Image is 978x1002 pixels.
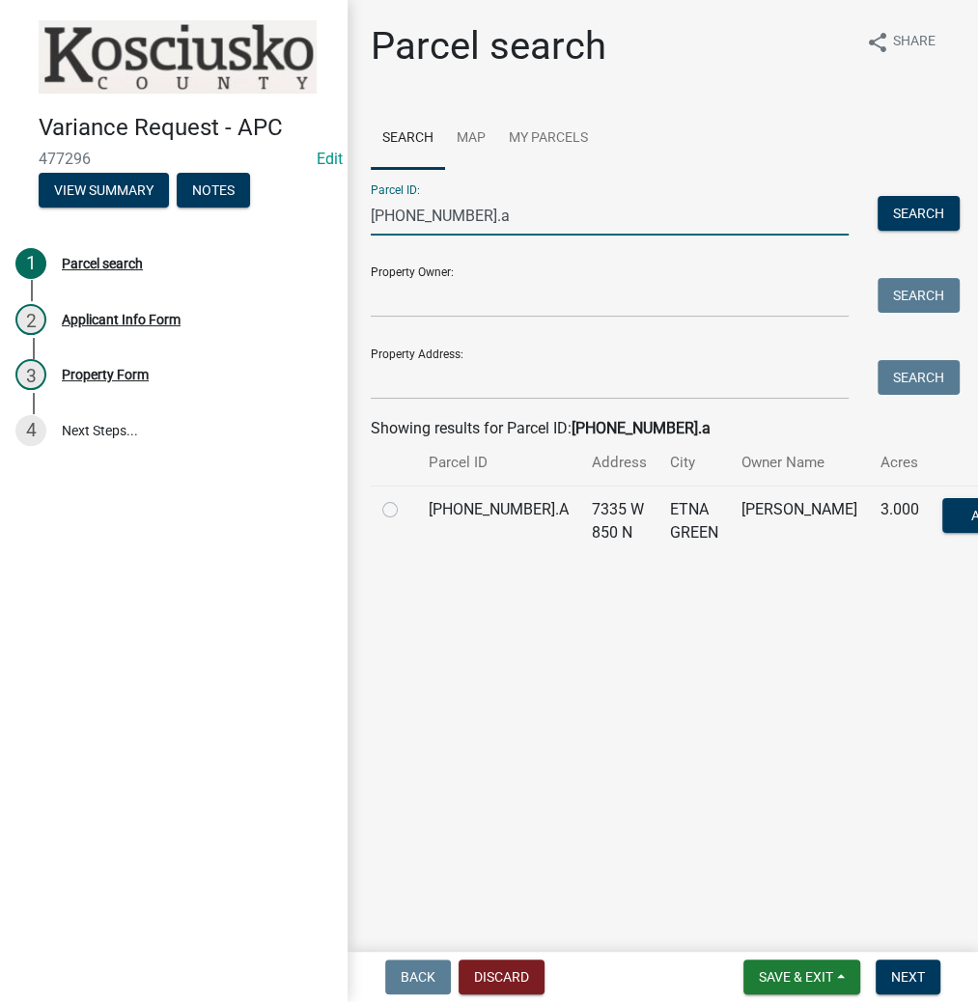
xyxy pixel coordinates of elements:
img: Kosciusko County, Indiana [39,20,317,94]
div: 2 [15,304,46,335]
span: 477296 [39,150,309,168]
th: Address [580,440,658,486]
div: 1 [15,248,46,279]
td: [PHONE_NUMBER].A [417,486,580,556]
wm-modal-confirm: Summary [39,183,169,199]
div: 3 [15,359,46,390]
h4: Variance Request - APC [39,114,332,142]
div: Showing results for Parcel ID: [371,417,955,440]
span: Next [891,969,925,985]
th: Owner Name [730,440,869,486]
i: share [866,31,889,54]
div: 4 [15,415,46,446]
h1: Parcel search [371,23,606,70]
span: Save & Exit [759,969,833,985]
strong: [PHONE_NUMBER].a [572,419,711,437]
span: Back [401,969,435,985]
button: shareShare [851,23,951,61]
a: My Parcels [497,108,600,170]
a: Map [445,108,497,170]
button: Save & Exit [743,960,860,994]
th: Acres [869,440,931,486]
th: City [658,440,730,486]
button: Notes [177,173,250,208]
div: Applicant Info Form [62,313,181,326]
a: Search [371,108,445,170]
td: [PERSON_NAME] [730,486,869,556]
span: Share [893,31,936,54]
a: Edit [317,150,343,168]
td: ETNA GREEN [658,486,730,556]
button: Back [385,960,451,994]
button: Search [878,278,960,313]
td: 7335 W 850 N [580,486,658,556]
th: Parcel ID [417,440,580,486]
button: View Summary [39,173,169,208]
div: Parcel search [62,257,143,270]
div: Property Form [62,368,149,381]
button: Search [878,360,960,395]
td: 3.000 [869,486,931,556]
wm-modal-confirm: Notes [177,183,250,199]
button: Discard [459,960,545,994]
button: Next [876,960,940,994]
button: Search [878,196,960,231]
wm-modal-confirm: Edit Application Number [317,150,343,168]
